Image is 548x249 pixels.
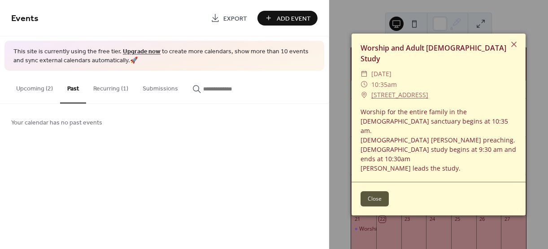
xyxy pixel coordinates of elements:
[11,118,102,128] span: Your calendar has no past events
[361,79,368,90] div: ​
[361,191,389,206] button: Close
[13,47,315,65] span: This site is currently using the free tier. to create more calendars, show more than 10 events an...
[371,69,391,79] span: [DATE]
[86,71,135,103] button: Recurring (1)
[361,90,368,100] div: ​
[11,10,39,27] span: Events
[135,71,185,103] button: Submissions
[352,107,526,173] div: Worship for the entire family in the [DEMOGRAPHIC_DATA] sanctuary begins at 10:35 am. [DEMOGRAPHI...
[361,69,368,79] div: ​
[204,11,254,26] a: Export
[9,71,60,103] button: Upcoming (2)
[277,14,311,23] span: Add Event
[371,79,397,90] span: 10:35am
[123,46,161,58] a: Upgrade now
[223,14,247,23] span: Export
[257,11,317,26] button: Add Event
[352,43,526,64] div: Worship and Adult [DEMOGRAPHIC_DATA] Study
[60,71,86,103] button: Past
[371,90,428,100] a: [STREET_ADDRESS]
